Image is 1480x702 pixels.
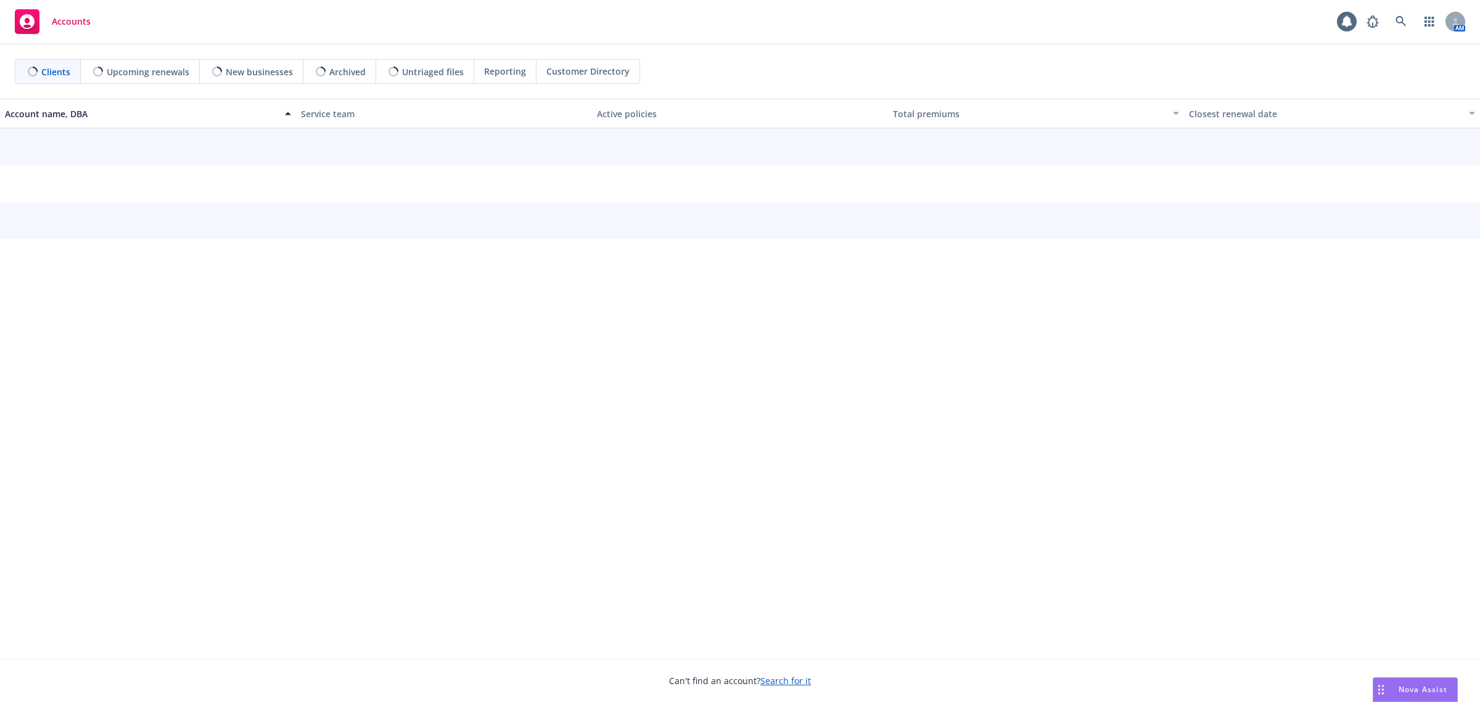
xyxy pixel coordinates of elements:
button: Nova Assist [1373,677,1458,702]
button: Total premiums [888,99,1184,128]
span: Nova Assist [1399,684,1447,695]
div: Service team [301,107,587,120]
div: Active policies [597,107,883,120]
a: Search [1389,9,1413,34]
span: Clients [41,65,70,78]
button: Service team [296,99,592,128]
span: Customer Directory [546,65,630,78]
div: Drag to move [1373,678,1389,701]
a: Report a Bug [1360,9,1385,34]
a: Accounts [10,4,96,39]
a: Search for it [760,675,811,687]
div: Total premiums [893,107,1165,120]
button: Active policies [592,99,888,128]
button: Closest renewal date [1184,99,1480,128]
span: New businesses [226,65,293,78]
a: Switch app [1417,9,1442,34]
div: Account name, DBA [5,107,277,120]
span: Accounts [52,17,91,27]
span: Upcoming renewals [107,65,189,78]
span: Can't find an account? [669,674,811,687]
div: Closest renewal date [1189,107,1461,120]
span: Untriaged files [402,65,464,78]
span: Reporting [484,65,526,78]
span: Archived [329,65,366,78]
